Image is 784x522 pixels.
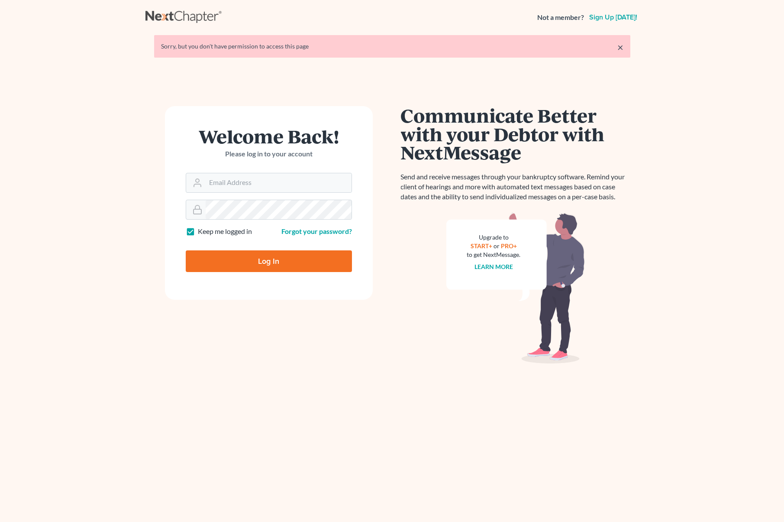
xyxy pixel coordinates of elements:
[467,233,521,242] div: Upgrade to
[501,242,517,250] a: PRO+
[161,42,623,51] div: Sorry, but you don't have permission to access this page
[617,42,623,52] a: ×
[446,212,585,364] img: nextmessage_bg-59042aed3d76b12b5cd301f8e5b87938c9018125f34e5fa2b7a6b67550977c72.svg
[281,227,352,235] a: Forgot your password?
[471,242,492,250] a: START+
[467,250,521,259] div: to get NextMessage.
[401,172,630,202] p: Send and receive messages through your bankruptcy software. Remind your client of hearings and mo...
[198,227,252,237] label: Keep me logged in
[401,106,630,162] h1: Communicate Better with your Debtor with NextMessage
[206,173,352,192] input: Email Address
[474,263,513,270] a: Learn more
[587,14,639,21] a: Sign up [DATE]!
[494,242,500,250] span: or
[186,127,352,146] h1: Welcome Back!
[537,13,584,23] strong: Not a member?
[186,250,352,272] input: Log In
[186,149,352,159] p: Please log in to your account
